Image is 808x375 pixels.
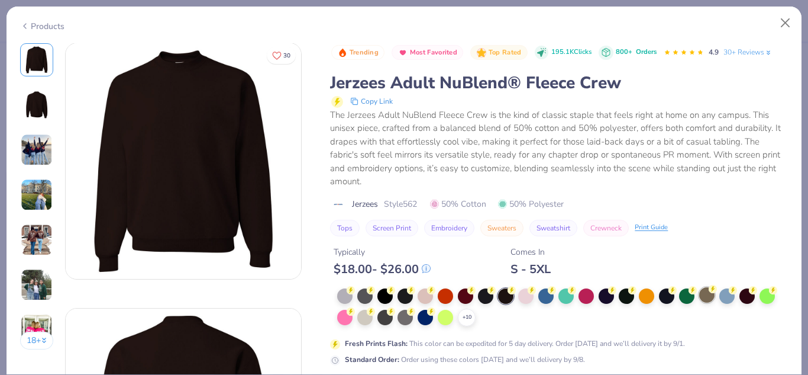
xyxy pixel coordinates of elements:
[529,220,577,236] button: Sweatshirt
[477,48,486,57] img: Top Rated sort
[392,45,463,60] button: Badge Button
[267,47,296,64] button: Like
[330,200,346,209] img: brand logo
[66,43,301,279] img: Front
[22,46,51,74] img: Front
[21,179,53,211] img: User generated content
[366,220,418,236] button: Screen Print
[334,246,431,258] div: Typically
[345,355,399,364] strong: Standard Order :
[510,262,551,277] div: S - 5XL
[664,43,704,62] div: 4.9 Stars
[350,49,379,56] span: Trending
[470,45,527,60] button: Badge Button
[489,49,522,56] span: Top Rated
[345,338,685,349] div: This color can be expedited for 5 day delivery. Order [DATE] and we’ll delivery it by 9/1.
[22,91,51,119] img: Back
[330,108,788,188] div: The Jerzees Adult NuBlend Fleece Crew is the kind of classic staple that feels right at home on a...
[498,198,564,210] span: 50% Polyester
[330,220,360,236] button: Tops
[21,224,53,256] img: User generated content
[20,332,54,350] button: 18+
[384,198,417,210] span: Style 562
[636,47,657,56] span: Orders
[21,269,53,301] img: User generated content
[21,314,53,346] img: User generated content
[334,262,431,277] div: $ 18.00 - $ 26.00
[330,72,788,94] div: Jerzees Adult NuBlend® Fleece Crew
[345,354,585,365] div: Order using these colors [DATE] and we’ll delivery by 9/8.
[331,45,384,60] button: Badge Button
[20,20,64,33] div: Products
[774,12,797,34] button: Close
[21,134,53,166] img: User generated content
[338,48,347,57] img: Trending sort
[352,198,378,210] span: Jerzees
[583,220,629,236] button: Crewneck
[510,246,551,258] div: Comes In
[424,220,474,236] button: Embroidery
[347,94,396,108] button: copy to clipboard
[635,223,668,233] div: Print Guide
[551,47,592,57] span: 195.1K Clicks
[723,47,773,57] a: 30+ Reviews
[410,49,457,56] span: Most Favorited
[345,339,408,348] strong: Fresh Prints Flash :
[616,47,657,57] div: 800+
[430,198,486,210] span: 50% Cotton
[480,220,523,236] button: Sweaters
[398,48,408,57] img: Most Favorited sort
[283,53,290,59] span: 30
[709,47,719,57] span: 4.9
[463,313,471,322] span: + 10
